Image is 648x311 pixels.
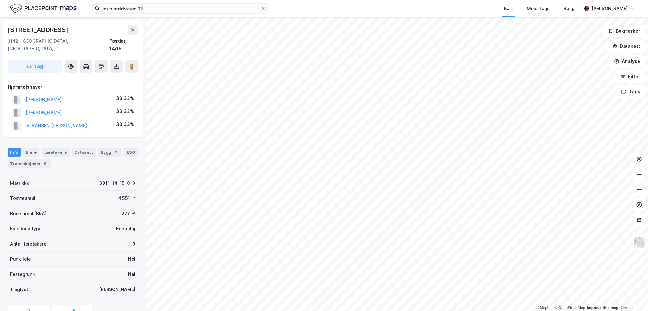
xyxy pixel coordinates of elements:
a: Improve this map [587,306,618,310]
div: 33.33% [116,95,134,102]
iframe: Chat Widget [616,281,648,311]
div: Eiendomstype [10,225,42,233]
div: [PERSON_NAME] [99,286,135,293]
div: [STREET_ADDRESS] [8,25,70,35]
div: Hjemmelshaver [8,83,138,91]
a: OpenStreetMap [555,306,585,310]
button: Tags [616,85,645,98]
div: Bruksareal (BRA) [10,210,47,217]
a: Mapbox [536,306,553,310]
div: Færder, 14/15 [109,37,138,53]
div: 4 551 ㎡ [118,195,135,202]
div: Datasett [72,148,96,157]
div: Info [8,148,21,157]
div: 33.33% [116,108,134,115]
div: Antall leietakere [10,240,47,248]
div: Kontrollprogram for chat [616,281,648,311]
div: Nei [128,255,135,263]
div: Leietakere [42,148,69,157]
button: Tag [8,60,62,73]
div: Eiere [23,148,39,157]
div: Tinglyst [10,286,28,293]
button: Filter [615,70,645,83]
div: Bolig [564,5,575,12]
div: ESG [124,148,138,157]
div: Tomteareal [10,195,35,202]
div: Festegrunn [10,271,35,278]
button: Bokmerker [603,25,645,37]
div: Matrikkel [10,179,31,187]
div: 6 [42,160,48,167]
img: Z [633,237,645,249]
div: 2 [113,149,119,155]
button: Analyse [609,55,645,68]
div: 0 [132,240,135,248]
input: Søk på adresse, matrikkel, gårdeiere, leietakere eller personer [100,4,261,13]
div: Nei [128,271,135,278]
div: Kart [504,5,513,12]
button: Datasett [607,40,645,53]
div: [PERSON_NAME] [592,5,628,12]
div: Transaksjoner [8,159,51,168]
div: 277 ㎡ [121,210,135,217]
img: logo.f888ab2527a4732fd821a326f86c7f29.svg [10,3,77,14]
div: 3142, [GEOGRAPHIC_DATA], [GEOGRAPHIC_DATA] [8,37,109,53]
div: Mine Tags [527,5,550,12]
div: Enebolig [116,225,135,233]
div: Punktleie [10,255,31,263]
div: Bygg [98,148,121,157]
div: 3911-14-15-0-0 [99,179,135,187]
div: 33.33% [116,121,134,128]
